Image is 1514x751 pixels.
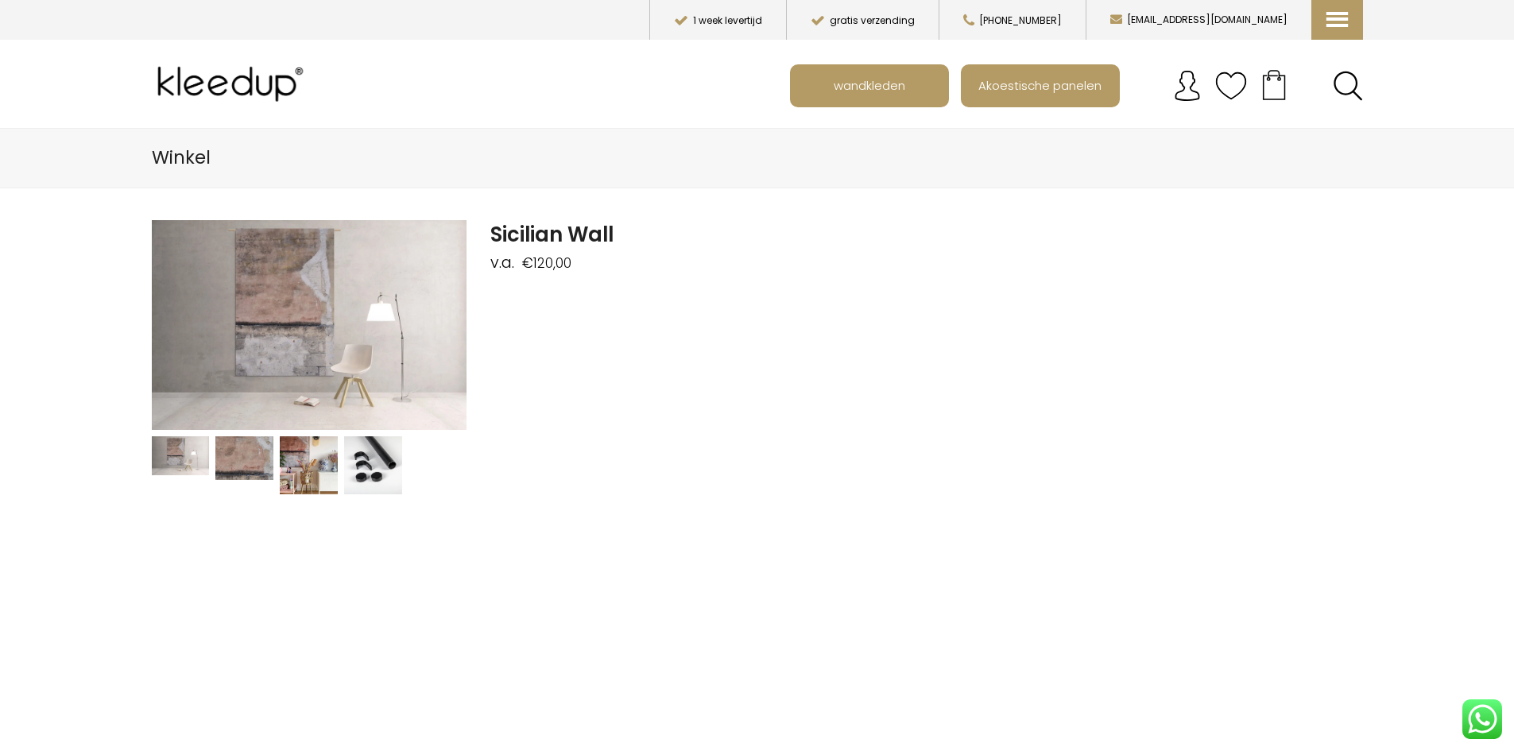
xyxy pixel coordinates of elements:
[962,66,1118,106] a: Akoestische panelen
[152,52,316,116] img: Kleedup
[522,254,571,273] bdi: 120,00
[280,436,338,494] img: Sicilian Wall - Afbeelding 3
[490,220,757,249] h1: Sicilian Wall
[522,254,533,273] span: €
[152,436,210,475] img: Wandkleed
[970,70,1110,100] span: Akoestische panelen
[152,145,211,170] span: Winkel
[215,436,273,480] img: Sicilian Wall - Afbeelding 2
[1247,64,1301,104] a: Your cart
[344,436,402,494] img: Sicilian Wall - Afbeelding 4
[467,220,781,456] img: Sicilian Wall - Afbeelding 2
[1333,71,1363,101] a: Search
[790,64,1375,107] nav: Main menu
[825,70,914,100] span: wandkleden
[792,66,947,106] a: wandkleden
[1215,70,1247,102] img: verlanglijstje.svg
[1171,70,1203,102] img: account.svg
[490,252,514,273] span: v.a.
